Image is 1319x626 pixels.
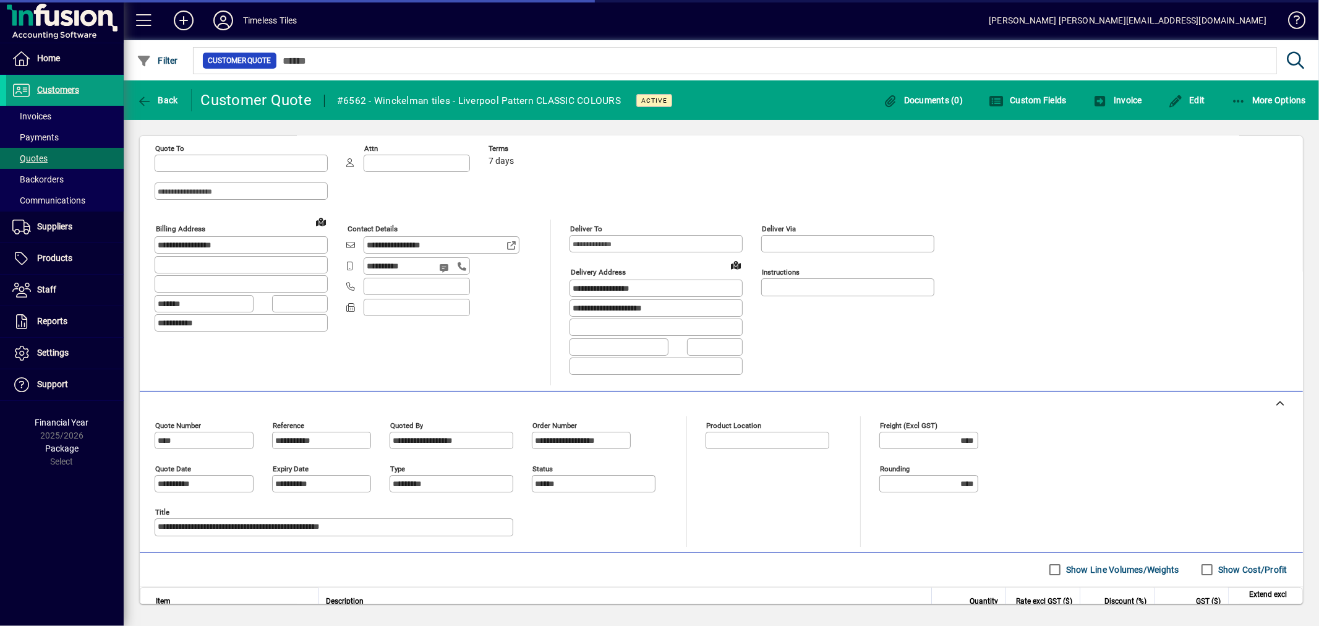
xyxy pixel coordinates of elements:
[1090,89,1145,111] button: Invoice
[203,9,243,32] button: Profile
[6,148,124,169] a: Quotes
[762,225,796,233] mat-label: Deliver via
[1168,95,1205,105] span: Edit
[989,95,1067,105] span: Custom Fields
[430,253,460,283] button: Send SMS
[37,379,68,389] span: Support
[6,169,124,190] a: Backorders
[6,338,124,369] a: Settings
[989,11,1266,30] div: [PERSON_NAME] [PERSON_NAME][EMAIL_ADDRESS][DOMAIN_NAME]
[1016,594,1072,608] span: Rate excl GST ($)
[880,464,910,473] mat-label: Rounding
[1104,594,1146,608] span: Discount (%)
[134,89,181,111] button: Back
[12,195,85,205] span: Communications
[35,418,89,427] span: Financial Year
[364,144,378,153] mat-label: Attn
[1236,588,1287,615] span: Extend excl GST ($)
[201,90,312,110] div: Customer Quote
[532,464,553,473] mat-label: Status
[1196,594,1221,608] span: GST ($)
[6,43,124,74] a: Home
[37,253,72,263] span: Products
[390,464,405,473] mat-label: Type
[12,132,59,142] span: Payments
[970,594,998,608] span: Quantity
[6,306,124,337] a: Reports
[879,89,966,111] button: Documents (0)
[641,96,667,105] span: Active
[37,285,56,294] span: Staff
[1228,89,1310,111] button: More Options
[37,53,60,63] span: Home
[137,95,178,105] span: Back
[37,221,72,231] span: Suppliers
[155,464,191,473] mat-label: Quote date
[273,464,309,473] mat-label: Expiry date
[37,85,79,95] span: Customers
[986,89,1070,111] button: Custom Fields
[311,212,331,231] a: View on map
[134,49,181,72] button: Filter
[124,89,192,111] app-page-header-button: Back
[489,156,514,166] span: 7 days
[45,444,79,453] span: Package
[12,153,48,163] span: Quotes
[1165,89,1208,111] button: Edit
[6,106,124,127] a: Invoices
[6,275,124,306] a: Staff
[1093,95,1142,105] span: Invoice
[155,421,201,429] mat-label: Quote number
[137,56,178,66] span: Filter
[726,255,746,275] a: View on map
[156,594,171,608] span: Item
[37,316,67,326] span: Reports
[390,421,423,429] mat-label: Quoted by
[1279,2,1304,43] a: Knowledge Base
[6,190,124,211] a: Communications
[880,421,937,429] mat-label: Freight (excl GST)
[882,95,963,105] span: Documents (0)
[326,594,364,608] span: Description
[6,212,124,242] a: Suppliers
[6,369,124,400] a: Support
[1064,564,1179,576] label: Show Line Volumes/Weights
[208,54,271,67] span: Customer Quote
[762,268,800,277] mat-label: Instructions
[489,145,563,153] span: Terms
[6,127,124,148] a: Payments
[155,144,184,153] mat-label: Quote To
[243,11,297,30] div: Timeless Tiles
[532,421,577,429] mat-label: Order number
[1231,95,1307,105] span: More Options
[164,9,203,32] button: Add
[1216,564,1287,576] label: Show Cost/Profit
[12,174,64,184] span: Backorders
[155,507,169,516] mat-label: Title
[706,421,761,429] mat-label: Product location
[12,111,51,121] span: Invoices
[273,421,304,429] mat-label: Reference
[337,91,621,111] div: #6562 - Winckelman tiles - Liverpool Pattern CLASSIC COLOURS
[570,225,602,233] mat-label: Deliver To
[37,348,69,358] span: Settings
[6,243,124,274] a: Products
